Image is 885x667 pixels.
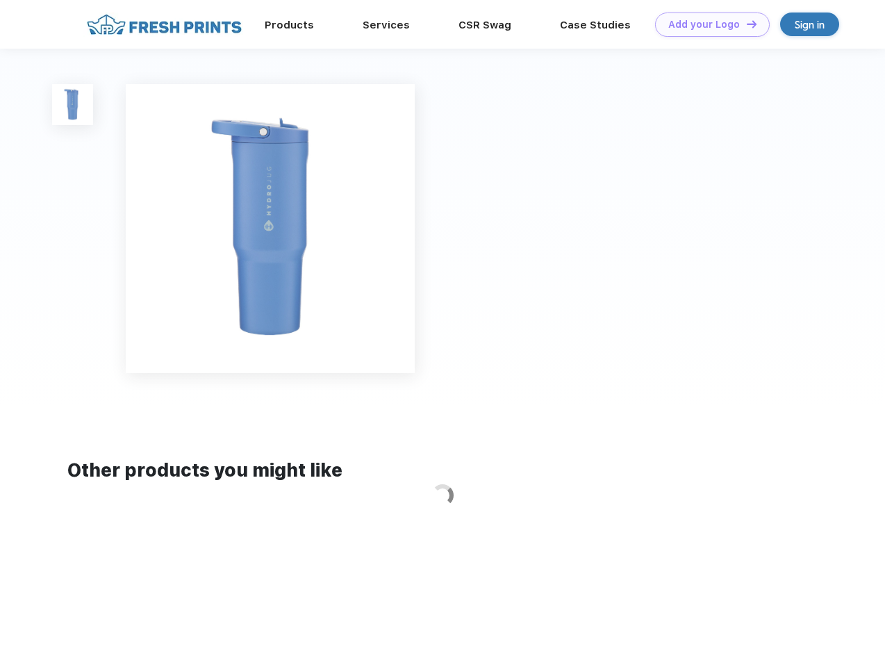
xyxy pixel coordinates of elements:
div: Sign in [795,17,825,33]
div: Other products you might like [67,457,817,484]
a: Sign in [780,13,839,36]
img: func=resize&h=100 [52,84,93,125]
div: Add your Logo [668,19,740,31]
a: Products [265,19,314,31]
img: DT [747,20,756,28]
img: func=resize&h=640 [126,84,415,373]
img: fo%20logo%202.webp [83,13,246,37]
